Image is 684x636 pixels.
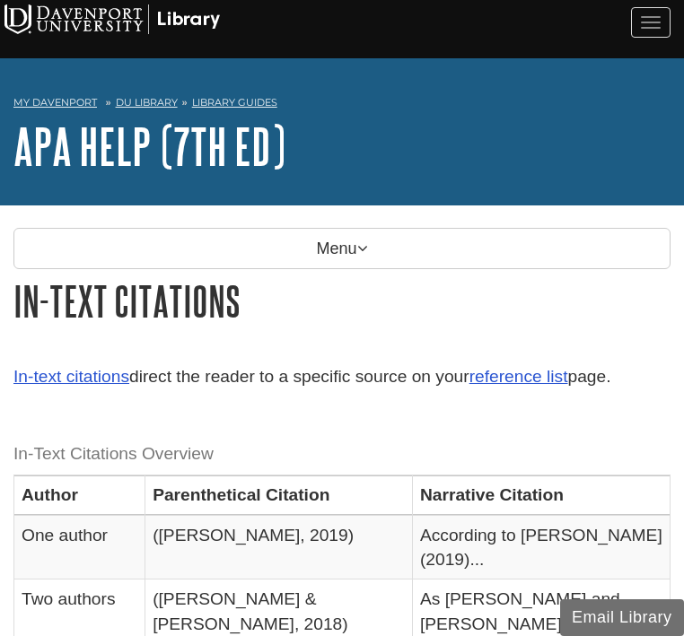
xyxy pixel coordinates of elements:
th: Parenthetical Citation [145,475,413,515]
a: My Davenport [13,95,97,110]
a: APA Help (7th Ed) [13,118,285,174]
img: Davenport University Logo [4,4,220,34]
th: Author [14,475,145,515]
h1: In-Text Citations [13,278,671,324]
td: According to [PERSON_NAME] (2019)... [412,515,670,579]
p: Menu [13,228,671,269]
caption: In-Text Citations Overview [13,434,671,475]
p: direct the reader to a specific source on your page. [13,364,671,390]
a: reference list [469,367,568,386]
td: ([PERSON_NAME], 2019) [145,515,413,579]
th: Narrative Citation [412,475,670,515]
a: Library Guides [192,96,277,109]
a: DU Library [116,96,178,109]
button: Email Library [560,599,684,636]
a: In-text citations [13,367,129,386]
td: One author [14,515,145,579]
